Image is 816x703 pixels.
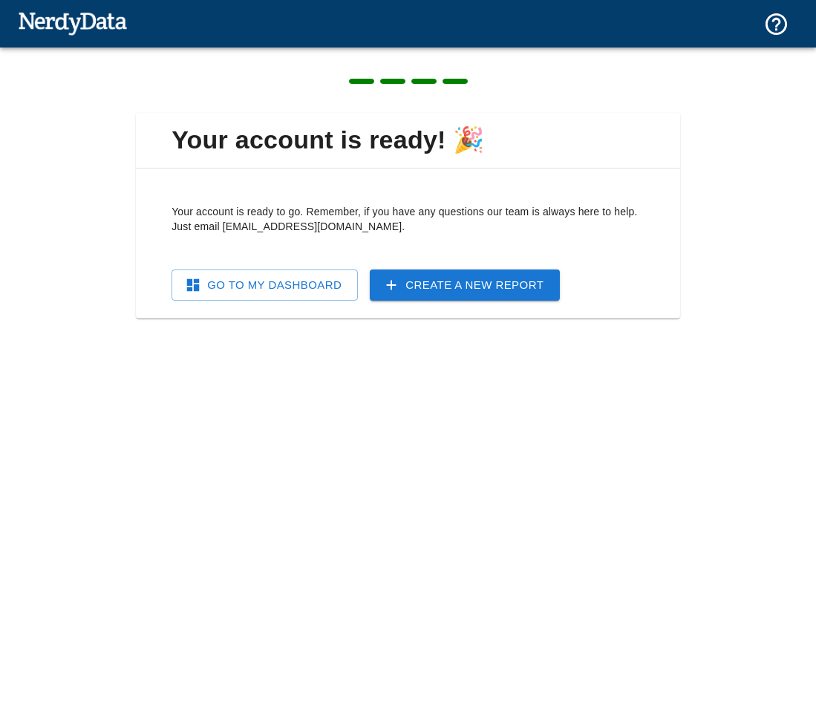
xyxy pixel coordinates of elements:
[742,598,798,654] iframe: Drift Widget Chat Controller
[148,125,668,156] span: Your account is ready! 🎉
[18,8,127,38] img: NerdyData.com
[370,269,560,301] a: Create a New Report
[754,2,798,46] button: Support and Documentation
[172,269,358,301] a: Go To My Dashboard
[172,204,644,234] p: Your account is ready to go. Remember, if you have any questions our team is always here to help....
